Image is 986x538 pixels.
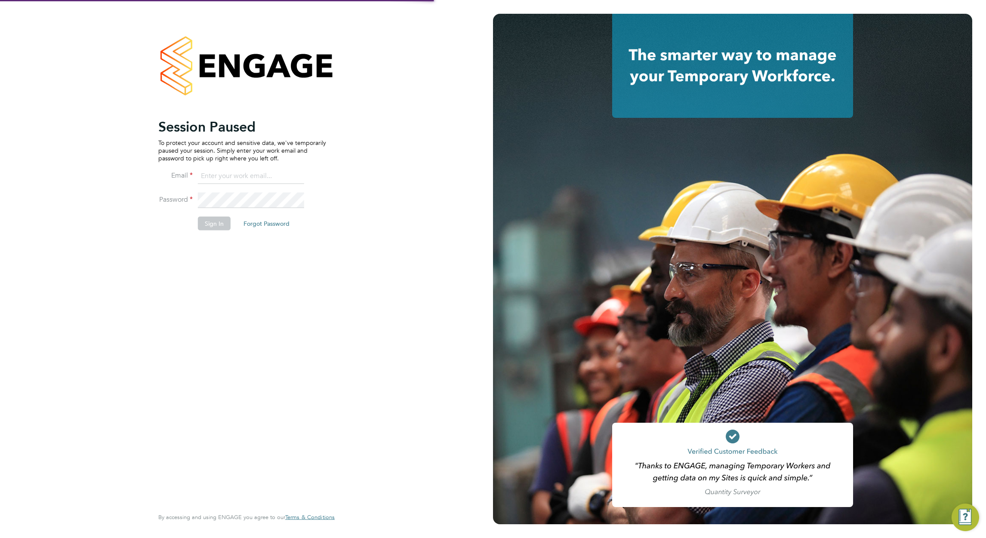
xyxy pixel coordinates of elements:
input: Enter your work email... [198,169,304,184]
span: By accessing and using ENGAGE you agree to our [158,513,335,521]
label: Password [158,195,193,204]
a: Terms & Conditions [285,514,335,521]
h2: Session Paused [158,118,326,135]
span: Terms & Conditions [285,513,335,521]
button: Forgot Password [237,216,296,230]
label: Email [158,171,193,180]
p: To protect your account and sensitive data, we've temporarily paused your session. Simply enter y... [158,138,326,162]
button: Engage Resource Center [952,504,979,531]
button: Sign In [198,216,231,230]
